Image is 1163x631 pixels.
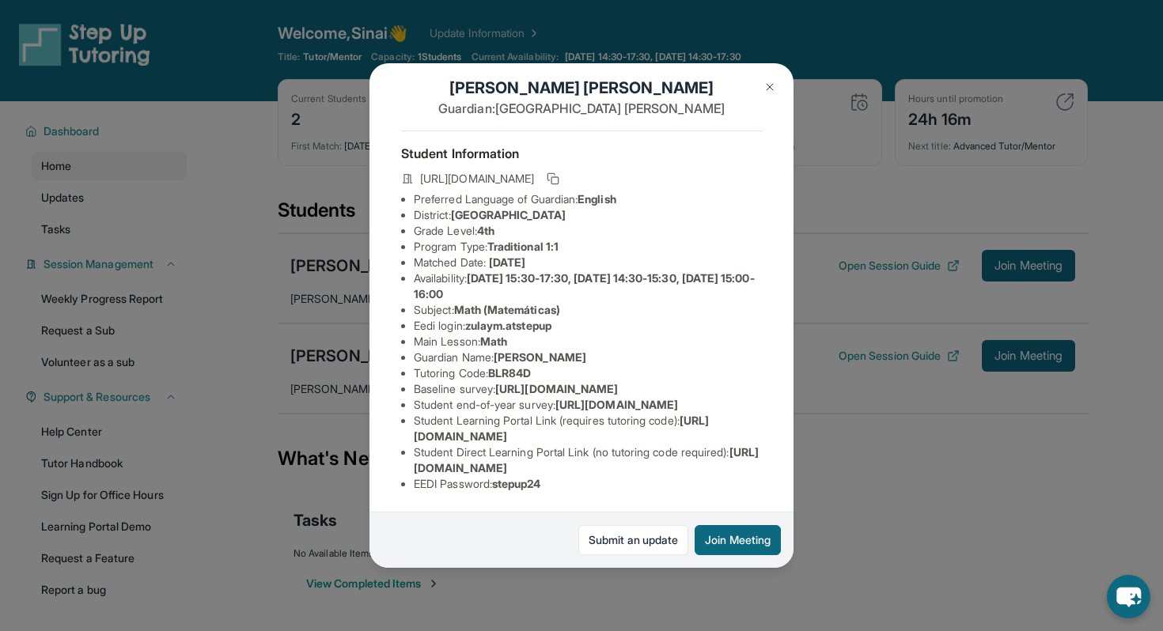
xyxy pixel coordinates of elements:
li: District: [414,207,762,223]
li: Program Type: [414,239,762,255]
span: English [578,192,616,206]
li: Baseline survey : [414,381,762,397]
span: [DATE] [489,255,525,269]
li: Tutoring Code : [414,365,762,381]
li: Student Direct Learning Portal Link (no tutoring code required) : [414,444,762,476]
li: EEDI Password : [414,476,762,492]
p: Guardian: [GEOGRAPHIC_DATA] [PERSON_NAME] [401,99,762,118]
img: Close Icon [763,81,776,93]
span: BLR84D [488,366,531,380]
span: stepup24 [492,477,541,490]
span: [PERSON_NAME] [494,350,586,364]
li: Eedi login : [414,318,762,334]
li: Guardian Name : [414,350,762,365]
span: zulaym.atstepup [465,319,551,332]
li: Subject : [414,302,762,318]
li: Grade Level: [414,223,762,239]
h1: [PERSON_NAME] [PERSON_NAME] [401,77,762,99]
span: [URL][DOMAIN_NAME] [495,382,618,395]
a: Submit an update [578,525,688,555]
span: Math (Matemáticas) [454,303,560,316]
button: chat-button [1107,575,1150,618]
span: [URL][DOMAIN_NAME] [555,398,678,411]
h4: Student Information [401,144,762,163]
button: Copy link [544,169,563,188]
span: [URL][DOMAIN_NAME] [420,171,534,187]
span: [DATE] 15:30-17:30, [DATE] 14:30-15:30, [DATE] 15:00-16:00 [414,271,755,300]
li: Availability: [414,270,762,302]
button: Join Meeting [695,525,781,555]
span: Math [480,334,507,348]
li: Preferred Language of Guardian: [414,191,762,207]
span: 4th [477,224,494,237]
span: [GEOGRAPHIC_DATA] [451,208,566,221]
li: Student Learning Portal Link (requires tutoring code) : [414,413,762,444]
li: Student end-of-year survey : [414,397,762,413]
li: Matched Date: [414,255,762,270]
li: Main Lesson : [414,334,762,350]
span: Traditional 1:1 [487,240,559,253]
